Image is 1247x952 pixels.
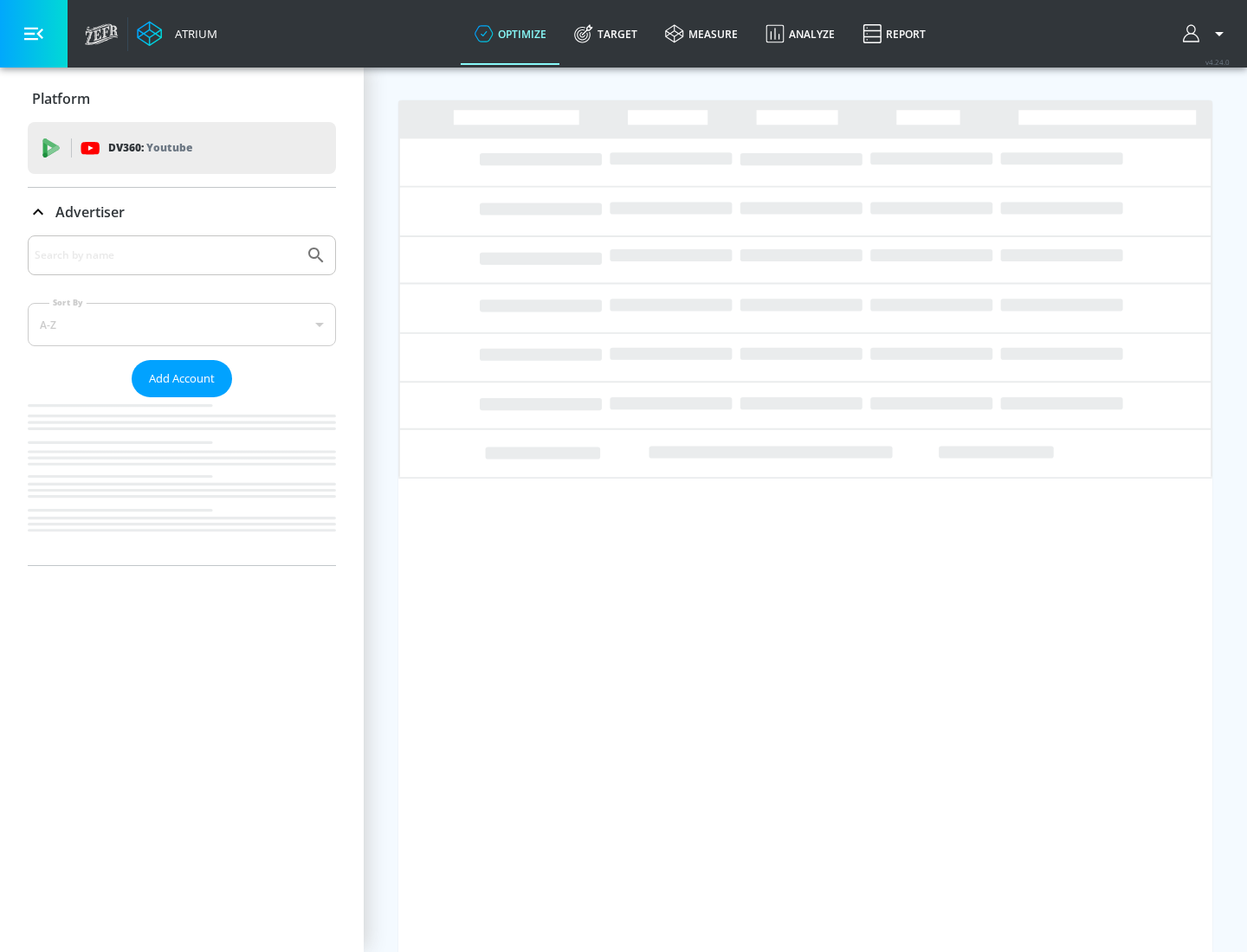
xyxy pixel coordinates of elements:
p: Youtube [146,138,192,157]
a: Report [849,3,940,65]
div: Advertiser [28,235,336,565]
div: Platform [28,74,336,123]
p: Platform [32,89,90,108]
div: DV360: Youtube [28,122,336,174]
p: Advertiser [55,203,125,222]
span: Add Account [149,369,215,389]
span: v 4.24.0 [1205,57,1230,67]
a: Atrium [137,21,217,47]
label: Sort By [49,297,87,308]
p: DV360: [108,138,192,158]
div: Advertiser [28,188,336,236]
input: Search by name [35,244,297,267]
div: A-Z [28,303,336,346]
button: Add Account [132,360,232,397]
a: optimize [461,3,560,65]
nav: list of Advertiser [28,397,336,565]
a: measure [651,3,752,65]
a: Target [560,3,651,65]
div: Atrium [168,26,217,42]
a: Analyze [752,3,849,65]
